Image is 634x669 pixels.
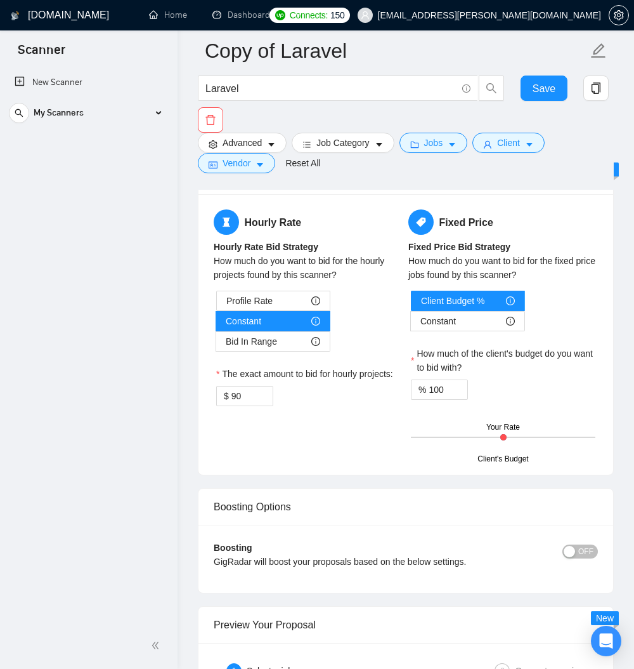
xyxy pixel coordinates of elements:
a: homeHome [149,10,187,20]
span: Vendor [223,156,250,170]
span: caret-down [525,140,534,149]
button: folderJobscaret-down [399,133,468,153]
div: How much do you want to bid for the fixed price jobs found by this scanner? [408,254,598,282]
span: Constant [420,312,456,331]
span: setting [209,140,217,149]
span: user [361,11,370,20]
label: How much of the client's budget do you want to bid with? [411,347,595,374]
span: Job Category [316,136,369,150]
a: Reset All [285,156,320,170]
a: dashboardDashboard [212,10,270,20]
span: tag [408,209,434,235]
span: Constant [226,312,261,331]
li: My Scanners [4,100,172,131]
input: Search Freelance Jobs... [205,81,456,96]
span: caret-down [267,140,276,149]
span: Jobs [424,136,443,150]
span: caret-down [375,140,384,149]
button: idcardVendorcaret-down [198,153,275,173]
img: logo [11,6,20,26]
button: userClientcaret-down [472,133,545,153]
button: search [479,76,504,101]
span: search [10,109,29,117]
span: New [596,613,614,623]
a: setting [609,10,629,20]
b: Hourly Rate Bid Strategy [214,242,318,252]
span: Scanner [8,41,75,67]
button: setting [609,5,629,25]
span: info-circle [506,317,515,326]
span: Save [533,81,555,96]
span: Client Budget % [421,291,484,310]
span: 150 [330,8,344,22]
button: settingAdvancedcaret-down [198,133,287,153]
span: setting [609,10,628,20]
input: The exact amount to bid for hourly projects: [231,387,273,406]
div: Boosting Options [214,489,598,525]
span: double-left [151,639,164,652]
span: folder [410,140,419,149]
span: edit [590,43,607,59]
div: Open Intercom Messenger [591,626,621,656]
h5: Hourly Rate [214,209,403,235]
button: copy [583,76,609,101]
h5: Fixed Price [408,209,598,235]
span: info-circle [311,296,320,305]
span: user [483,140,492,149]
div: How much do you want to bid for the hourly projects found by this scanner? [214,254,403,282]
div: Your Rate [486,421,520,434]
span: info-circle [311,337,320,346]
span: info-circle [311,317,320,326]
span: info-circle [506,296,515,305]
input: Scanner name... [205,35,588,67]
span: search [479,83,503,94]
span: hourglass [214,209,239,235]
span: bars [302,140,311,149]
span: idcard [209,160,217,169]
span: caret-down [448,140,456,149]
span: delete [198,114,223,126]
button: delete [198,107,223,133]
input: How much of the client's budget do you want to bid with? [429,380,467,399]
a: New Scanner [15,70,162,95]
button: Save [521,76,567,101]
span: ellipsis [295,10,304,19]
span: Advanced [223,136,262,150]
button: search [9,103,29,123]
span: Client [497,136,520,150]
span: Bid In Range [226,332,277,351]
div: GigRadar will boost your proposals based on the below settings. [214,555,502,569]
li: New Scanner [4,70,172,95]
div: Preview Your Proposal [214,607,598,643]
span: copy [584,83,608,94]
button: barsJob Categorycaret-down [292,133,394,153]
span: OFF [578,545,593,559]
span: caret-down [256,160,264,169]
span: My Scanners [34,100,84,126]
span: info-circle [462,84,470,93]
b: Boosting [214,543,252,553]
div: Client's Budget [477,453,528,465]
b: Fixed Price Bid Strategy [408,242,510,252]
label: The exact amount to bid for hourly projects: [216,367,393,381]
span: Profile Rate [226,291,273,310]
